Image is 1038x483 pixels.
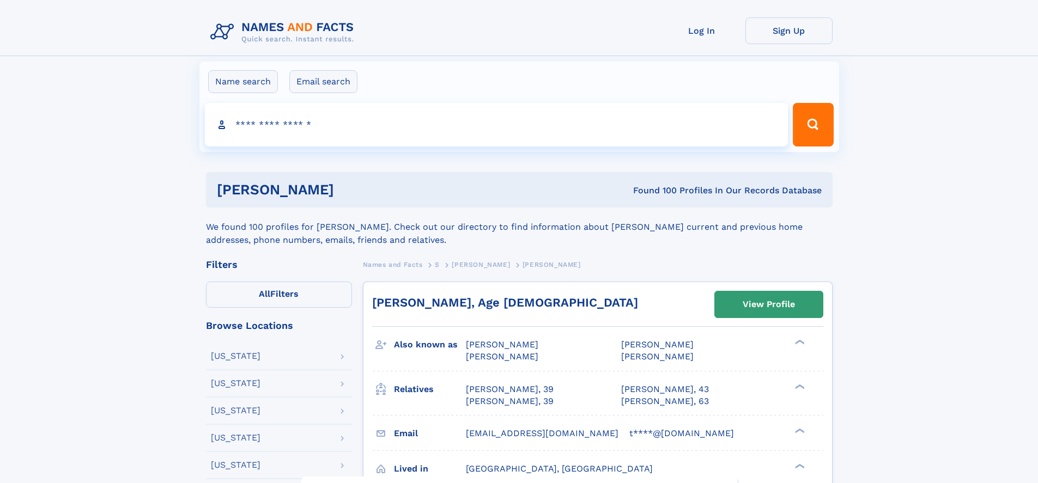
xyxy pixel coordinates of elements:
[206,207,833,247] div: We found 100 profiles for [PERSON_NAME]. Check out our directory to find information about [PERSO...
[792,462,805,469] div: ❯
[217,183,484,197] h1: [PERSON_NAME]
[743,292,795,317] div: View Profile
[466,428,618,438] span: [EMAIL_ADDRESS][DOMAIN_NAME]
[466,395,554,407] a: [PERSON_NAME], 39
[211,433,260,442] div: [US_STATE]
[205,103,788,146] input: search input
[466,351,538,362] span: [PERSON_NAME]
[208,70,278,93] label: Name search
[792,383,805,390] div: ❯
[792,427,805,434] div: ❯
[621,395,709,407] a: [PERSON_NAME], 63
[435,261,440,268] span: S
[435,258,440,271] a: S
[211,461,260,469] div: [US_STATE]
[211,379,260,388] div: [US_STATE]
[206,321,352,331] div: Browse Locations
[206,260,352,270] div: Filters
[211,352,260,360] div: [US_STATE]
[452,258,510,271] a: [PERSON_NAME]
[466,383,554,395] a: [PERSON_NAME], 39
[211,406,260,415] div: [US_STATE]
[394,424,466,443] h3: Email
[483,185,822,197] div: Found 100 Profiles In Our Records Database
[715,291,823,317] a: View Profile
[259,289,270,299] span: All
[206,282,352,308] label: Filters
[394,460,466,478] h3: Lived in
[745,17,833,44] a: Sign Up
[793,103,833,146] button: Search Button
[621,383,709,395] a: [PERSON_NAME], 43
[372,296,638,309] a: [PERSON_NAME], Age [DEMOGRAPHIC_DATA]
[621,351,694,362] span: [PERSON_NAME]
[523,261,581,268] span: [PERSON_NAME]
[621,339,694,350] span: [PERSON_NAME]
[466,339,538,350] span: [PERSON_NAME]
[394,380,466,399] h3: Relatives
[206,17,363,47] img: Logo Names and Facts
[466,463,653,474] span: [GEOGRAPHIC_DATA], [GEOGRAPHIC_DATA]
[394,335,466,354] h3: Also known as
[792,339,805,346] div: ❯
[363,258,423,271] a: Names and Facts
[658,17,745,44] a: Log In
[452,261,510,268] span: [PERSON_NAME]
[289,70,357,93] label: Email search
